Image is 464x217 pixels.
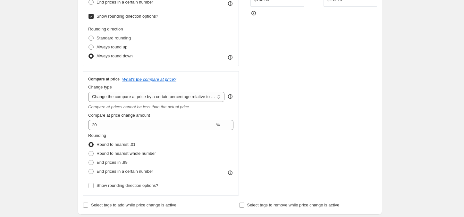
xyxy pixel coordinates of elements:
[216,122,220,127] span: %
[88,104,190,109] i: Compare at prices cannot be less than the actual price.
[97,169,153,174] span: End prices in a certain number
[97,36,131,40] span: Standard rounding
[88,113,150,118] span: Compare at price change amount
[97,183,158,188] span: Show rounding direction options?
[227,93,233,100] div: help
[247,203,340,207] span: Select tags to remove while price change is active
[88,120,215,130] input: 20
[97,160,128,165] span: End prices in .99
[91,203,176,207] span: Select tags to add while price change is active
[97,54,133,58] span: Always round down
[97,14,158,19] span: Show rounding direction options?
[97,45,127,49] span: Always round up
[97,142,135,147] span: Round to nearest .01
[122,77,176,82] button: What's the compare at price?
[88,133,106,138] span: Rounding
[88,85,112,89] span: Change type
[88,27,123,31] span: Rounding direction
[97,151,156,156] span: Round to nearest whole number
[88,77,120,82] h3: Compare at price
